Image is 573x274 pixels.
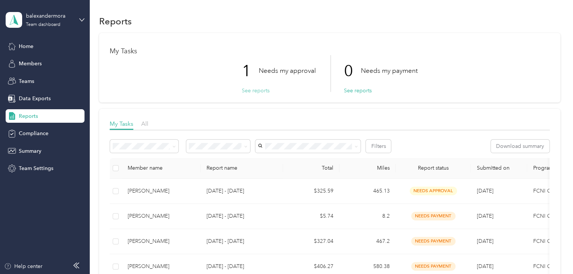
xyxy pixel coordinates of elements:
[411,237,455,245] span: needs payment
[242,55,259,87] p: 1
[366,140,391,153] button: Filters
[128,262,195,271] div: [PERSON_NAME]
[128,237,195,245] div: [PERSON_NAME]
[128,165,195,171] div: Member name
[361,66,418,75] p: Needs my payment
[26,23,60,27] div: Team dashboard
[19,129,48,137] span: Compliance
[242,87,270,95] button: See reports
[110,47,550,55] h1: My Tasks
[19,60,42,68] span: Members
[19,112,38,120] span: Reports
[19,77,34,85] span: Teams
[122,158,201,179] th: Member name
[128,187,195,195] div: [PERSON_NAME]
[345,165,390,171] div: Miles
[141,120,148,127] span: All
[26,12,73,20] div: balexandermora
[128,212,195,220] div: [PERSON_NAME]
[19,42,33,50] span: Home
[477,213,493,219] span: [DATE]
[402,165,465,171] span: Report status
[491,140,549,153] button: Download summary
[19,164,53,172] span: Team Settings
[19,95,51,102] span: Data Exports
[207,262,277,271] p: [DATE] - [DATE]
[531,232,573,274] iframe: Everlance-gr Chat Button Frame
[410,187,457,195] span: needs approval
[477,188,493,194] span: [DATE]
[339,179,396,204] td: 465.13
[339,204,396,229] td: 8.2
[207,187,277,195] p: [DATE] - [DATE]
[471,158,527,179] th: Submitted on
[207,212,277,220] p: [DATE] - [DATE]
[411,262,455,271] span: needs payment
[477,238,493,244] span: [DATE]
[411,212,455,220] span: needs payment
[289,165,333,171] div: Total
[344,55,361,87] p: 0
[283,204,339,229] td: $5.74
[339,229,396,254] td: 467.2
[4,262,42,270] button: Help center
[283,179,339,204] td: $325.59
[201,158,283,179] th: Report name
[110,120,133,127] span: My Tasks
[19,147,41,155] span: Summary
[283,229,339,254] td: $327.04
[477,263,493,269] span: [DATE]
[259,66,316,75] p: Needs my approval
[99,17,132,25] h1: Reports
[344,87,372,95] button: See reports
[207,237,277,245] p: [DATE] - [DATE]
